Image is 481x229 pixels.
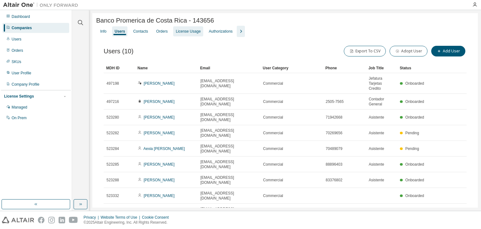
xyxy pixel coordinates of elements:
span: 497216 [106,99,119,104]
span: Commercial [263,81,283,86]
span: Asistente [369,162,384,167]
span: 523285 [106,162,119,167]
div: User Profile [12,71,31,76]
div: Cookie Consent [142,215,172,220]
span: 70489079 [326,146,342,151]
span: Commercial [263,146,283,151]
span: Users (10) [104,48,133,55]
span: 523288 [106,178,119,183]
span: [EMAIL_ADDRESS][DOMAIN_NAME] [200,128,257,138]
a: [PERSON_NAME] [144,194,175,198]
span: Commercial [263,193,283,198]
a: [PERSON_NAME] [144,162,175,167]
div: SKUs [12,59,21,64]
div: On Prem [12,115,27,120]
span: [EMAIL_ADDRESS][DOMAIN_NAME] [200,78,257,88]
div: Website Terms of Use [101,215,142,220]
img: linkedin.svg [59,217,65,223]
span: 523332 [106,193,119,198]
span: 70269656 [326,130,342,136]
button: Export To CSV [344,46,386,56]
div: Orders [156,29,168,34]
div: Info [100,29,106,34]
a: [PERSON_NAME] [144,131,175,135]
div: Companies [12,25,32,30]
img: youtube.svg [69,217,78,223]
div: Status [400,63,426,73]
div: Users [12,37,21,42]
div: Company Profile [12,82,39,87]
span: Pending [405,131,419,135]
span: 88896403 [326,162,342,167]
span: [EMAIL_ADDRESS][DOMAIN_NAME] [200,112,257,122]
div: Dashboard [12,14,30,19]
img: instagram.svg [48,217,55,223]
button: Add User [431,46,465,56]
span: [EMAIL_ADDRESS][DOMAIN_NAME] [200,206,257,216]
span: 523280 [106,115,119,120]
div: Privacy [84,215,101,220]
span: 83376802 [326,178,342,183]
div: Authorizations [209,29,233,34]
p: © 2025 Altair Engineering, Inc. All Rights Reserved. [84,220,173,225]
span: Asistente [369,146,384,151]
div: Users [115,29,125,34]
span: Asistente [369,115,384,120]
span: 71942668 [326,115,342,120]
div: Managed [12,105,27,110]
span: Pending [405,146,419,151]
span: 523284 [106,146,119,151]
a: [PERSON_NAME] [144,178,175,182]
span: Banco Promerica de Costa Rica - 143656 [96,17,214,24]
span: Asistente [369,178,384,183]
div: License Settings [4,94,34,99]
div: Email [200,63,258,73]
div: Contacts [133,29,148,34]
div: Phone [325,63,363,73]
span: Onboarded [405,99,424,104]
img: Altair One [3,2,81,8]
a: [PERSON_NAME] [144,99,175,104]
div: User Category [263,63,320,73]
a: [PERSON_NAME] [144,81,175,86]
span: Onboarded [405,194,424,198]
div: MDH ID [106,63,132,73]
span: Commercial [263,178,283,183]
div: Job Title [368,63,395,73]
button: Adopt User [390,46,427,56]
a: Aexia [PERSON_NAME] [143,146,185,151]
span: Onboarded [405,115,424,120]
span: 523282 [106,130,119,136]
span: Asistente [369,130,384,136]
span: 497198 [106,81,119,86]
a: [PERSON_NAME] [144,115,175,120]
span: Commercial [263,130,283,136]
div: Name [137,63,195,73]
img: altair_logo.svg [2,217,34,223]
span: Onboarded [405,178,424,182]
span: 2505-7565 [326,99,344,104]
span: Commercial [263,162,283,167]
span: [EMAIL_ADDRESS][DOMAIN_NAME] [200,144,257,154]
span: Commercial [263,115,283,120]
span: Onboarded [405,81,424,86]
span: Onboarded [405,162,424,167]
div: Orders [12,48,23,53]
span: Commercial [263,99,283,104]
span: [EMAIL_ADDRESS][DOMAIN_NAME] [200,159,257,169]
span: [EMAIL_ADDRESS][DOMAIN_NAME] [200,97,257,107]
span: Contador General [369,97,394,107]
span: [EMAIL_ADDRESS][DOMAIN_NAME] [200,175,257,185]
div: License Usage [176,29,200,34]
span: Jefatura Tarjetas Credito [369,76,394,91]
span: [EMAIL_ADDRESS][DOMAIN_NAME] [200,191,257,201]
img: facebook.svg [38,217,44,223]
